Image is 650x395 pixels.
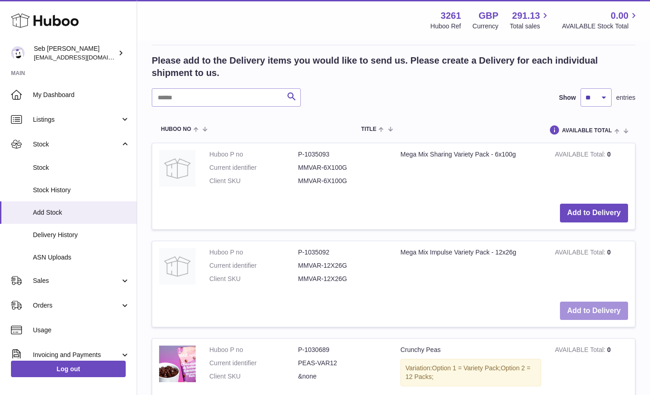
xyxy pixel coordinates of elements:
[209,359,298,368] dt: Current identifier
[298,177,387,185] dd: MMVAR-6X100G
[33,231,130,239] span: Delivery History
[161,126,191,132] span: Huboo no
[548,241,635,295] td: 0
[510,10,550,31] a: 291.13 Total sales
[510,22,550,31] span: Total sales
[33,163,130,172] span: Stock
[361,126,376,132] span: Title
[209,248,298,257] dt: Huboo P no
[152,54,635,79] h2: Please add to the Delivery items you would like to send us. Please create a Delivery for each ind...
[33,208,130,217] span: Add Stock
[209,372,298,381] dt: Client SKU
[473,22,499,31] div: Currency
[209,163,298,172] dt: Current identifier
[33,301,120,310] span: Orders
[11,361,126,377] a: Log out
[33,115,120,124] span: Listings
[441,10,461,22] strong: 3261
[209,346,298,354] dt: Huboo P no
[209,150,298,159] dt: Huboo P no
[548,143,635,197] td: 0
[33,276,120,285] span: Sales
[555,249,607,258] strong: AVAILABLE Total
[298,261,387,270] dd: MMVAR-12X26G
[159,346,196,382] img: Crunchy Peas
[431,22,461,31] div: Huboo Ref
[298,248,387,257] dd: P-1035092
[298,346,387,354] dd: P-1030689
[33,91,130,99] span: My Dashboard
[400,359,541,386] div: Variation:
[394,143,548,197] td: Mega Mix Sharing Variety Pack - 6x100g
[33,186,130,195] span: Stock History
[298,275,387,283] dd: MMVAR-12X26G
[298,359,387,368] dd: PEAS-VAR12
[432,364,501,372] span: Option 1 = Variety Pack;
[34,44,116,62] div: Seb [PERSON_NAME]
[33,253,130,262] span: ASN Uploads
[33,140,120,149] span: Stock
[159,248,196,285] img: Mega Mix Impulse Variety Pack - 12x26g
[555,151,607,160] strong: AVAILABLE Total
[560,302,628,320] button: Add to Delivery
[34,54,134,61] span: [EMAIL_ADDRESS][DOMAIN_NAME]
[11,46,25,60] img: ecom@bravefoods.co.uk
[33,351,120,359] span: Invoicing and Payments
[394,241,548,295] td: Mega Mix Impulse Variety Pack - 12x26g
[298,150,387,159] dd: P-1035093
[611,10,629,22] span: 0.00
[559,93,576,102] label: Show
[209,261,298,270] dt: Current identifier
[562,128,612,134] span: AVAILABLE Total
[209,275,298,283] dt: Client SKU
[616,93,635,102] span: entries
[555,346,607,356] strong: AVAILABLE Total
[512,10,540,22] span: 291.13
[209,177,298,185] dt: Client SKU
[33,326,130,335] span: Usage
[560,204,628,222] button: Add to Delivery
[562,10,639,31] a: 0.00 AVAILABLE Stock Total
[159,150,196,187] img: Mega Mix Sharing Variety Pack - 6x100g
[562,22,639,31] span: AVAILABLE Stock Total
[298,163,387,172] dd: MMVAR-6X100G
[479,10,498,22] strong: GBP
[298,372,387,381] dd: &none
